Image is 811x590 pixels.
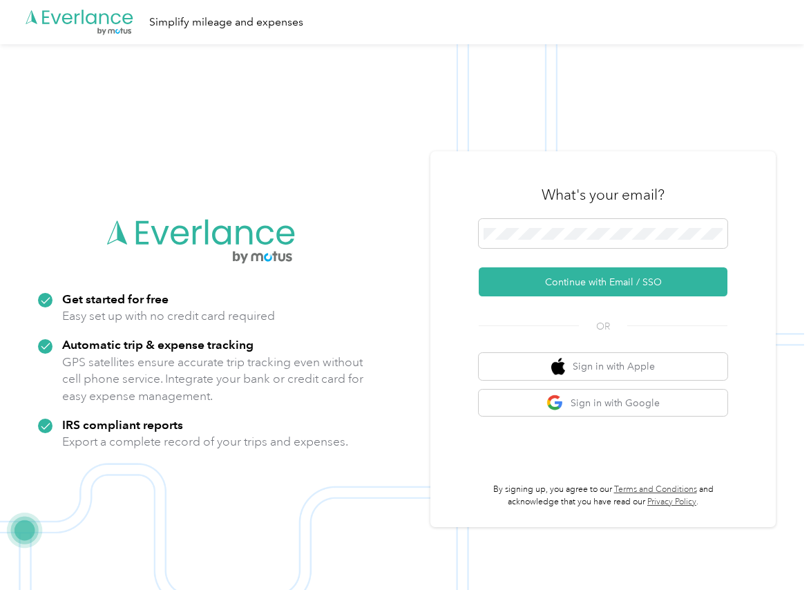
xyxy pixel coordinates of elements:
[551,358,565,375] img: apple logo
[62,354,364,405] p: GPS satellites ensure accurate trip tracking even without cell phone service. Integrate your bank...
[479,267,727,296] button: Continue with Email / SSO
[579,319,627,334] span: OR
[614,484,697,495] a: Terms and Conditions
[62,417,183,432] strong: IRS compliant reports
[479,484,727,508] p: By signing up, you agree to our and acknowledge that you have read our .
[62,433,348,450] p: Export a complete record of your trips and expenses.
[62,337,254,352] strong: Automatic trip & expense tracking
[62,292,169,306] strong: Get started for free
[546,394,564,412] img: google logo
[647,497,696,507] a: Privacy Policy
[542,185,665,204] h3: What's your email?
[149,14,303,31] div: Simplify mileage and expenses
[479,390,727,417] button: google logoSign in with Google
[734,513,811,590] iframe: Everlance-gr Chat Button Frame
[62,307,275,325] p: Easy set up with no credit card required
[479,353,727,380] button: apple logoSign in with Apple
